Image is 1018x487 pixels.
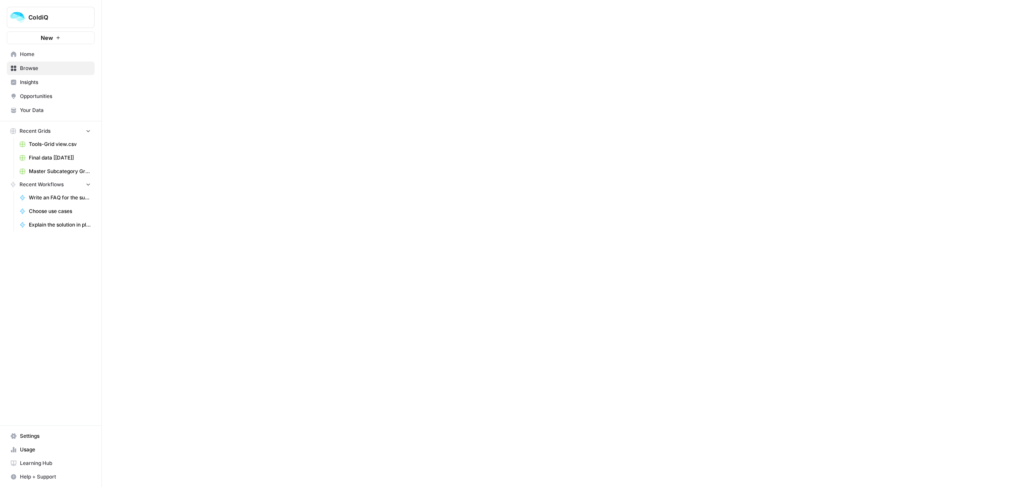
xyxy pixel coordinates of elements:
span: Tools-Grid view.csv [29,140,91,148]
a: Explain the solution in plain words [16,218,95,232]
span: Settings [20,432,91,440]
button: Help + Support [7,470,95,484]
button: Recent Workflows [7,178,95,191]
span: Home [20,50,91,58]
span: Explain the solution in plain words [29,221,91,229]
span: Help + Support [20,473,91,481]
a: Master Subcategory Grid View (1).csv [16,165,95,178]
a: Browse [7,62,95,75]
a: Final data [[DATE]] [16,151,95,165]
span: ColdiQ [28,13,80,22]
span: Write an FAQ for the subcategory pages [29,194,91,202]
a: Your Data [7,104,95,117]
a: Write an FAQ for the subcategory pages [16,191,95,204]
span: Opportunities [20,92,91,100]
span: Recent Workflows [20,181,64,188]
img: ColdiQ Logo [10,10,25,25]
button: New [7,31,95,44]
a: Home [7,48,95,61]
span: Browse [20,64,91,72]
span: Recent Grids [20,127,50,135]
a: Settings [7,429,95,443]
a: Usage [7,443,95,456]
span: Insights [20,78,91,86]
span: Usage [20,446,91,453]
span: Master Subcategory Grid View (1).csv [29,168,91,175]
span: Your Data [20,106,91,114]
a: Insights [7,76,95,89]
span: Final data [[DATE]] [29,154,91,162]
a: Choose use cases [16,204,95,218]
button: Recent Grids [7,125,95,137]
span: New [41,34,53,42]
a: Tools-Grid view.csv [16,137,95,151]
button: Workspace: ColdiQ [7,7,95,28]
a: Learning Hub [7,456,95,470]
a: Opportunities [7,90,95,103]
span: Learning Hub [20,459,91,467]
span: Choose use cases [29,207,91,215]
